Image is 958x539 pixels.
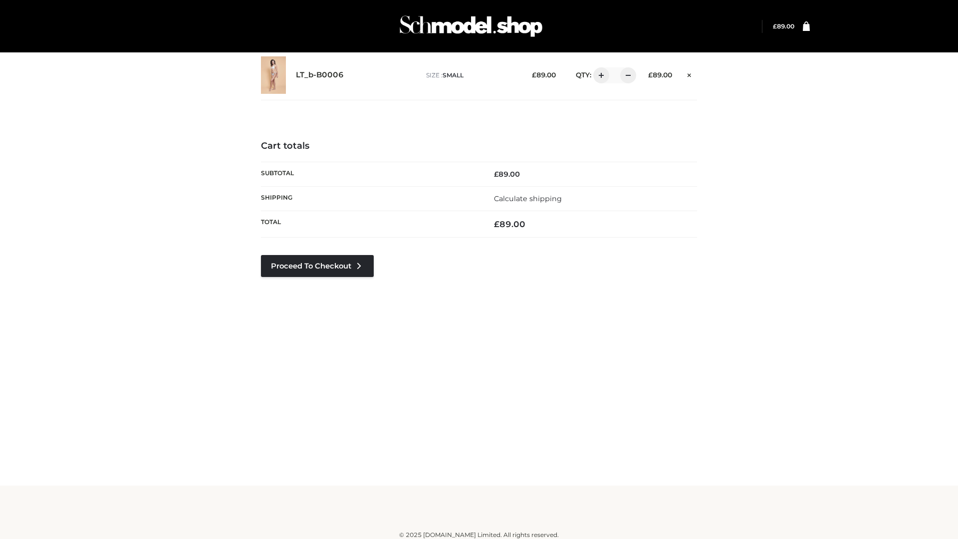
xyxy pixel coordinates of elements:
th: Shipping [261,186,479,211]
span: £ [773,22,777,30]
span: £ [532,71,536,79]
h4: Cart totals [261,141,697,152]
th: Subtotal [261,162,479,186]
span: £ [648,71,653,79]
div: QTY: [566,67,633,83]
img: Schmodel Admin 964 [396,6,546,46]
span: SMALL [443,71,464,79]
bdi: 89.00 [494,170,520,179]
span: £ [494,170,498,179]
bdi: 89.00 [532,71,556,79]
bdi: 89.00 [494,219,525,229]
p: size : [426,71,516,80]
a: LT_b-B0006 [296,70,344,80]
bdi: 89.00 [773,22,794,30]
bdi: 89.00 [648,71,672,79]
span: £ [494,219,499,229]
th: Total [261,211,479,238]
a: Remove this item [682,67,697,80]
a: Calculate shipping [494,194,562,203]
a: £89.00 [773,22,794,30]
a: Proceed to Checkout [261,255,374,277]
